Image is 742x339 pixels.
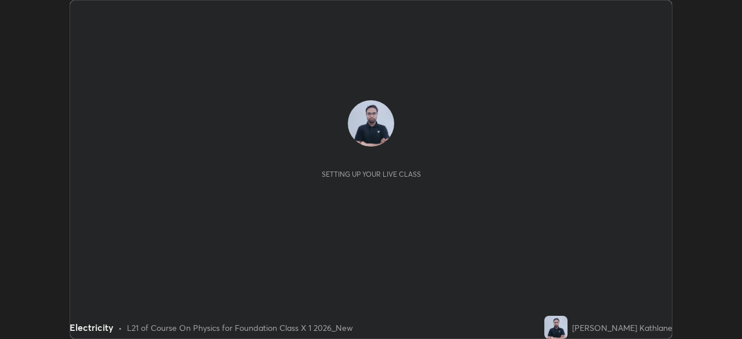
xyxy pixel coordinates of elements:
[70,320,114,334] div: Electricity
[348,100,394,147] img: 191c609c7ab1446baba581773504bcda.jpg
[118,322,122,334] div: •
[544,316,568,339] img: 191c609c7ab1446baba581773504bcda.jpg
[572,322,672,334] div: [PERSON_NAME] Kathlane
[322,170,421,178] div: Setting up your live class
[127,322,353,334] div: L21 of Course On Physics for Foundation Class X 1 2026_New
